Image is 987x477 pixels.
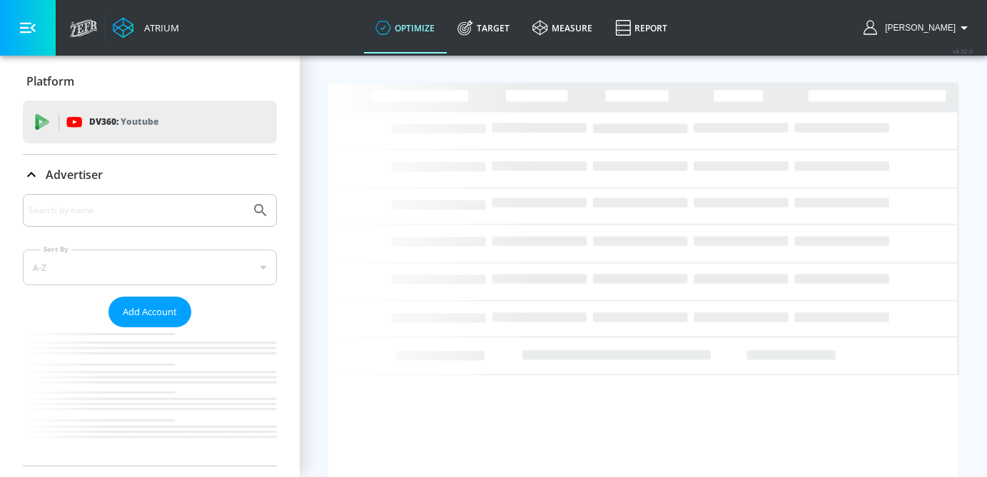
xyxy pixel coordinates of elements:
[138,21,179,34] div: Atrium
[123,304,177,320] span: Add Account
[23,327,277,466] nav: list of Advertiser
[879,23,956,33] span: login as: sammy.houle@zefr.com
[23,194,277,466] div: Advertiser
[113,17,179,39] a: Atrium
[26,73,74,89] p: Platform
[364,2,446,53] a: optimize
[41,245,71,254] label: Sort By
[953,47,973,55] span: v 4.32.0
[23,250,277,285] div: A-Z
[89,114,158,130] p: DV360:
[23,101,277,143] div: DV360: Youtube
[23,61,277,101] div: Platform
[46,167,103,183] p: Advertiser
[108,297,191,327] button: Add Account
[29,201,245,220] input: Search by name
[23,155,277,195] div: Advertiser
[864,19,973,36] button: [PERSON_NAME]
[446,2,521,53] a: Target
[604,2,679,53] a: Report
[521,2,604,53] a: measure
[121,114,158,129] p: Youtube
